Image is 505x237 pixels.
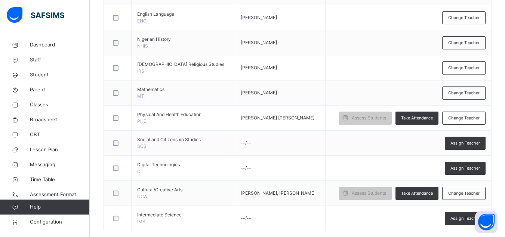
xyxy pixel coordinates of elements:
[7,7,64,23] img: safsims
[241,65,277,70] span: [PERSON_NAME]
[137,68,144,74] span: IRS
[401,115,433,121] span: Take Attendance
[450,140,480,146] span: Assign Teacher
[241,190,315,196] span: [PERSON_NAME], [PERSON_NAME]
[137,136,229,143] span: Social and Citizenship Studies
[137,219,145,224] span: IMS
[30,56,90,64] span: Staff
[30,116,90,124] span: Broadsheet
[448,40,480,46] span: Change Teacher
[30,101,90,109] span: Classes
[137,36,229,43] span: Nigerian History
[30,86,90,94] span: Parent
[137,118,146,124] span: PHE
[137,93,148,99] span: MTH
[30,218,89,226] span: Configuration
[137,194,147,199] span: CCA
[241,115,314,121] span: [PERSON_NAME] [PERSON_NAME]
[448,65,480,71] span: Change Teacher
[352,115,386,121] span: Assess Students
[241,40,277,45] span: [PERSON_NAME]
[235,156,325,181] td: --/--
[137,43,148,49] span: NHIS
[448,115,480,121] span: Change Teacher
[450,215,480,222] span: Assign Teacher
[137,168,144,174] span: DT
[450,165,480,171] span: Assign Teacher
[137,143,147,149] span: SCS
[137,161,229,168] span: Digital Technologies
[137,61,229,68] span: [DEMOGRAPHIC_DATA] Religious Studies
[241,90,277,95] span: [PERSON_NAME]
[448,90,480,96] span: Change Teacher
[30,203,89,211] span: Help
[30,41,90,49] span: Dashboard
[241,15,277,20] span: [PERSON_NAME]
[137,86,229,93] span: Mathematics
[235,131,325,156] td: --/--
[30,146,90,154] span: Lesson Plan
[30,131,90,139] span: CBT
[448,190,480,197] span: Change Teacher
[137,212,229,218] span: Intermediate Science
[137,11,229,18] span: English Language
[30,71,90,79] span: Student
[401,190,433,197] span: Take Attendance
[235,206,325,231] td: --/--
[137,186,229,193] span: Cultural/Creative Arts
[352,190,386,197] span: Assess Students
[137,18,147,24] span: ENG
[30,176,90,183] span: Time Table
[137,111,229,118] span: Physical And Health Education
[448,15,480,21] span: Change Teacher
[30,191,90,198] span: Assessment Format
[30,161,90,168] span: Messaging
[475,211,498,233] button: Open asap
